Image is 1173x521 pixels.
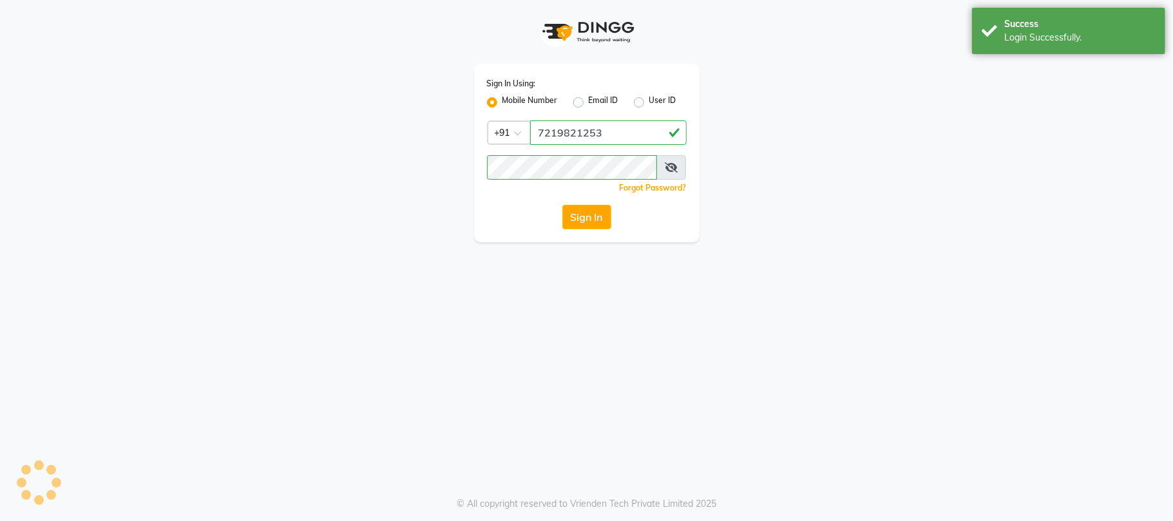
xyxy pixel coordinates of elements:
div: Login Successfully. [1004,31,1156,44]
button: Sign In [562,205,611,229]
input: Username [487,155,657,180]
div: Success [1004,17,1156,31]
label: Mobile Number [502,95,558,110]
input: Username [530,120,687,145]
label: Sign In Using: [487,78,536,90]
label: Email ID [589,95,618,110]
img: logo1.svg [535,13,638,51]
a: Forgot Password? [620,183,687,193]
label: User ID [649,95,676,110]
